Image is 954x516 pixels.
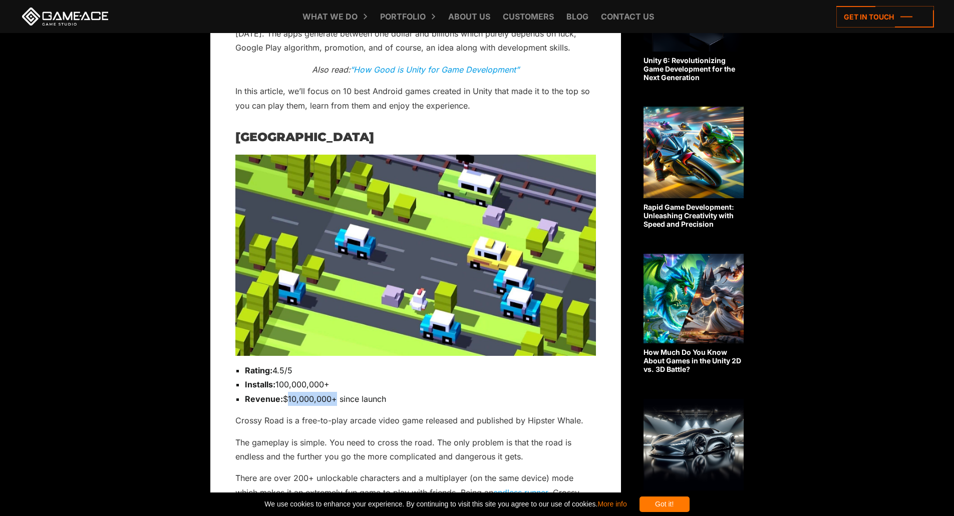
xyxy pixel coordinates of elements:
[350,65,519,75] a: “How Good is Unity for Game Development”
[640,496,690,512] div: Got it!
[245,394,283,404] strong: Revenue:
[597,500,626,508] a: More info
[644,254,744,344] img: Related
[235,413,596,427] p: Crossy Road is a free-to-play arcade video game released and published by Hipster Whale.
[235,13,596,55] p: Android games and applications have established a massive market which is worth entering [DATE]. ...
[245,365,272,375] strong: Rating:
[245,379,275,389] strong: Installs:
[235,155,596,356] img: Unity games for android
[235,84,596,113] p: In this article, we’ll focus on 10 best Android games created in Unity that made it to the top so...
[836,6,934,28] a: Get in touch
[235,63,596,77] p: Also read:
[264,496,626,512] span: We use cookies to enhance your experience. By continuing to visit this site you agree to our use ...
[245,363,596,377] li: 4.5/5
[644,254,744,374] a: How Much Do You Know About Games in the Unity 2D vs. 3D Battle?
[493,487,548,497] a: endless runner
[245,392,596,406] li: $10,000,000+ since launch
[235,435,596,464] p: The gameplay is simple. You need to cross the road. The only problem is that the road is endless ...
[644,399,744,490] img: Related
[235,131,596,144] h2: [GEOGRAPHIC_DATA]
[245,377,596,391] li: 100,000,000+
[644,107,744,198] img: Related
[644,107,744,228] a: Rapid Game Development: Unleashing Creativity with Speed and Precision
